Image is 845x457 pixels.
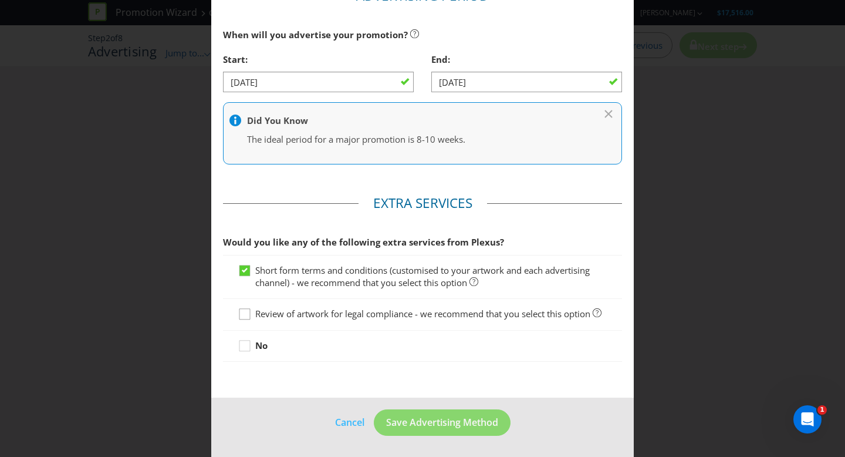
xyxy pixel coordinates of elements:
span: 1 [817,405,827,415]
button: Save Advertising Method [374,409,511,436]
span: Would you like any of the following extra services from Plexus? [223,236,504,248]
span: Review of artwork for legal compliance - we recommend that you select this option [255,308,590,320]
input: DD/MM/YY [223,72,414,92]
iframe: Intercom live chat [793,405,822,434]
div: End: [431,48,622,72]
input: DD/MM/YY [431,72,622,92]
div: Start: [223,48,414,72]
span: Short form terms and conditions (customised to your artwork and each advertising channel) - we re... [255,264,590,288]
a: Cancel [334,415,365,430]
legend: Extra Services [359,194,487,213]
strong: No [255,340,268,351]
span: Save Advertising Method [386,416,498,429]
span: The ideal period for a major promotion is 8-10 weeks. [247,133,465,145]
span: When will you advertise your promotion? [223,29,408,41]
